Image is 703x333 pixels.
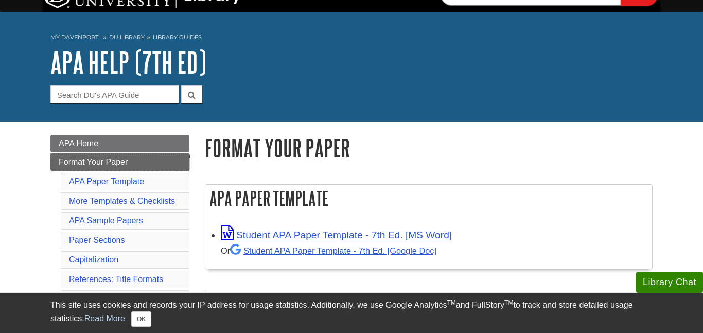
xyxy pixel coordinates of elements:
h2: More Templates & Checklists [205,290,652,318]
a: APA Sample Papers [69,216,143,225]
h1: Format Your Paper [205,135,653,161]
small: Or [221,246,436,255]
a: APA Paper Template [69,177,144,186]
input: Search DU's APA Guide [50,85,179,103]
sup: TM [504,299,513,306]
sup: TM [447,299,455,306]
nav: breadcrumb [50,30,653,47]
a: Link opens in new window [221,230,452,240]
a: APA Home [50,135,189,152]
a: References: Title Formats [69,275,163,284]
div: This site uses cookies and records your IP address for usage statistics. Additionally, we use Goo... [50,299,653,327]
button: Library Chat [636,272,703,293]
a: DU Library [109,33,145,41]
a: APA Help (7th Ed) [50,46,206,78]
h2: APA Paper Template [205,185,652,212]
a: Capitalization [69,255,118,264]
a: Paper Sections [69,236,125,244]
button: Close [131,311,151,327]
a: Student APA Paper Template - 7th Ed. [Google Doc] [230,246,436,255]
a: Format Your Paper [50,153,189,171]
span: Format Your Paper [59,157,128,166]
a: Read More [84,314,125,323]
a: More Templates & Checklists [69,197,175,205]
a: Library Guides [153,33,202,41]
a: My Davenport [50,33,98,42]
span: APA Home [59,139,98,148]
